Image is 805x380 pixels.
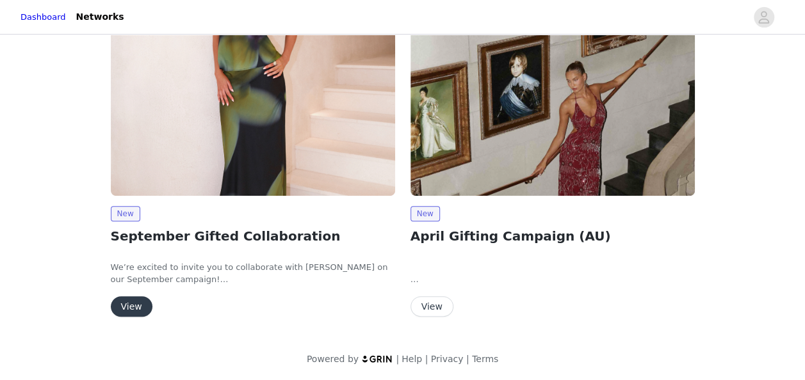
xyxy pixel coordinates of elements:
[307,354,359,364] span: Powered by
[20,11,66,24] a: Dashboard
[411,296,453,317] button: View
[111,302,152,312] a: View
[431,354,464,364] a: Privacy
[69,3,132,31] a: Networks
[758,7,770,28] div: avatar
[425,354,428,364] span: |
[402,354,422,364] a: Help
[466,354,469,364] span: |
[472,354,498,364] a: Terms
[411,226,695,246] h2: April Gifting Campaign (AU)
[411,206,440,221] span: New
[361,354,393,363] img: logo
[111,261,395,286] p: We’re excited to invite you to collaborate with [PERSON_NAME] on our September campaign!
[111,206,140,221] span: New
[396,354,399,364] span: |
[411,302,453,312] a: View
[111,226,395,246] h2: September Gifted Collaboration
[111,296,152,317] button: View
